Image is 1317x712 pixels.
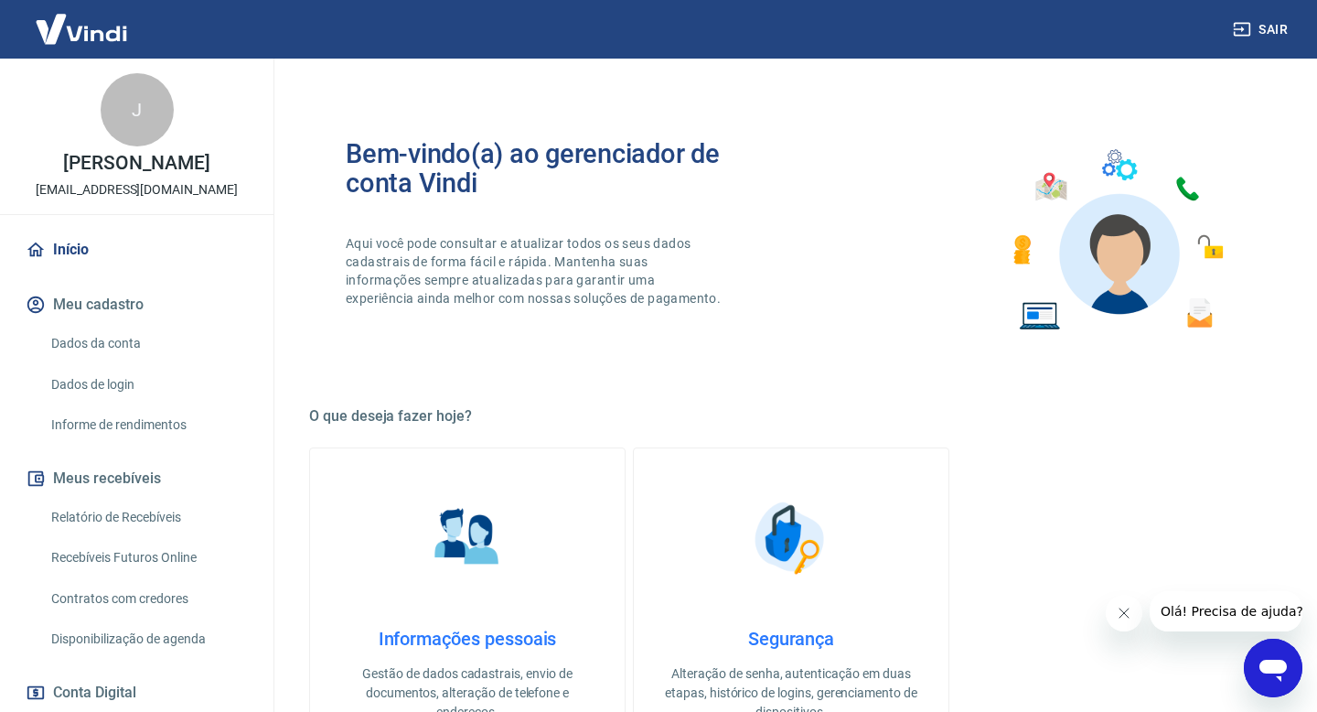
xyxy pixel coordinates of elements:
iframe: Fechar mensagem [1106,595,1142,631]
h2: Bem-vindo(a) ao gerenciador de conta Vindi [346,139,791,198]
h5: O que deseja fazer hoje? [309,407,1273,426]
p: Aqui você pode consultar e atualizar todos os seus dados cadastrais de forma fácil e rápida. Mant... [346,234,724,307]
iframe: Mensagem da empresa [1150,591,1302,631]
a: Relatório de Recebíveis [44,499,252,536]
a: Dados da conta [44,325,252,362]
a: Disponibilização de agenda [44,620,252,658]
p: [EMAIL_ADDRESS][DOMAIN_NAME] [36,180,238,200]
img: Vindi [22,1,141,57]
img: Imagem de um avatar masculino com diversos icones exemplificando as funcionalidades do gerenciado... [997,139,1237,341]
iframe: Botão para abrir a janela de mensagens [1244,639,1302,697]
button: Meu cadastro [22,285,252,325]
span: Olá! Precisa de ajuda? [11,13,154,27]
img: Informações pessoais [422,492,513,584]
button: Sair [1229,13,1295,47]
div: J [101,73,174,146]
h4: Segurança [663,628,919,650]
img: Segurança [745,492,837,584]
a: Contratos com credores [44,580,252,618]
button: Meus recebíveis [22,458,252,499]
p: [PERSON_NAME] [63,154,209,173]
a: Informe de rendimentos [44,406,252,444]
h4: Informações pessoais [339,628,595,650]
a: Início [22,230,252,270]
a: Recebíveis Futuros Online [44,539,252,577]
a: Dados de login [44,366,252,404]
